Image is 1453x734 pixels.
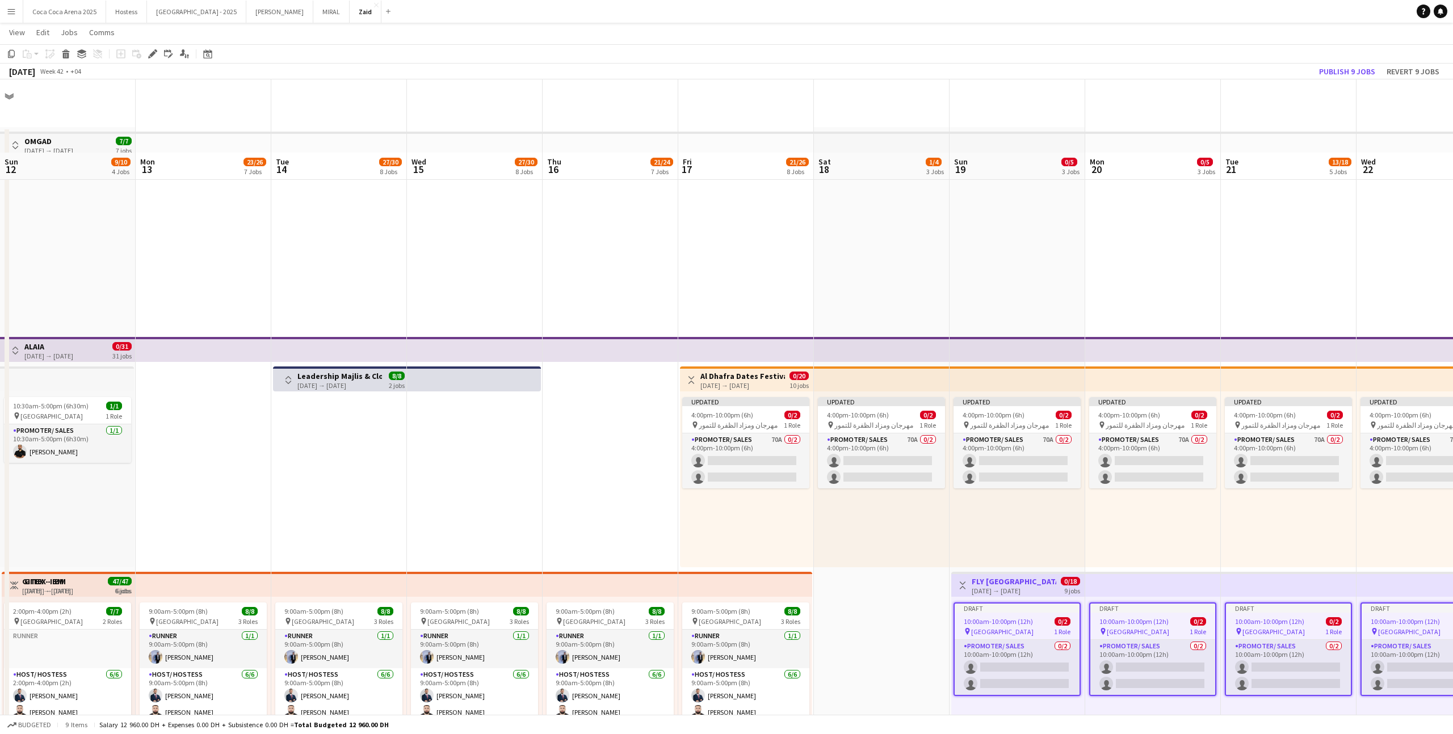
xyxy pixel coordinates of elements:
span: 1 Role [784,421,800,429]
span: 0/2 [1326,617,1342,626]
span: Tue [276,157,289,167]
span: Fri [683,157,692,167]
span: 21 [1224,163,1238,176]
span: [GEOGRAPHIC_DATA] [292,617,354,626]
span: [GEOGRAPHIC_DATA] [427,617,490,626]
span: 1 Role [1325,627,1342,636]
span: 10:30am-5:00pm (6h30m) [13,402,89,410]
app-job-card: Updated4:00pm-10:00pm (6h)0/2 مهرجان ومزاد الظفرة للتمور1 RolePromoter/ Sales70A0/24:00pm-10:00pm... [682,397,809,488]
span: Tue [1225,157,1238,167]
span: 8/8 [377,607,393,615]
app-job-card: Updated4:00pm-10:00pm (6h)0/2 مهرجان ومزاد الظفرة للتمور1 RolePromoter/ Sales70A0/24:00pm-10:00pm... [818,397,945,488]
span: 7/7 [106,607,122,615]
span: 0/20 [790,372,809,380]
span: View [9,27,25,37]
span: 3 Roles [238,617,258,626]
span: 0/2 [1056,411,1072,419]
span: [GEOGRAPHIC_DATA] [20,412,83,420]
span: 2:00pm-4:00pm (2h) [13,607,72,615]
h3: ALAIA [24,341,73,352]
span: 0/5 [1061,158,1077,166]
button: [GEOGRAPHIC_DATA] - 2025 [147,1,246,23]
span: 19 [952,163,968,176]
span: [GEOGRAPHIC_DATA] [563,617,625,626]
span: 10:00am-10:00pm (12h) [964,617,1033,626]
span: 9:00am-5:00pm (8h) [556,607,615,615]
span: 16 [545,163,561,176]
div: Draft [1226,604,1351,613]
div: [DATE] → [DATE] [24,587,73,595]
span: 3 Roles [781,617,800,626]
div: [DATE] [9,66,35,77]
a: Jobs [56,25,82,40]
span: 17 [681,163,692,176]
span: 1 Role [1191,421,1207,429]
span: 8/8 [389,372,405,380]
span: 10:00am-10:00pm (12h) [1371,617,1440,626]
div: [DATE] → [DATE] [24,352,73,360]
span: 10:00am-10:00pm (12h) [1235,617,1304,626]
app-card-role: Promoter/ Sales0/210:00am-10:00pm (12h) [955,640,1080,695]
div: 8 Jobs [515,167,537,176]
h3: FLY [GEOGRAPHIC_DATA] [972,576,1056,587]
span: 3 Roles [510,617,529,626]
div: 3 Jobs [1062,167,1080,176]
span: 2 Roles [103,617,122,626]
div: 4 Jobs [112,167,130,176]
span: 9/10 [111,158,131,166]
div: Updated [682,397,809,406]
span: 13 [138,163,155,176]
span: 23/26 [243,158,266,166]
span: 9:00am-5:00pm (8h) [691,607,750,615]
span: Week 42 [37,67,66,75]
div: 10 jobs [790,380,809,390]
button: [PERSON_NAME] [246,1,313,23]
div: 7 Jobs [244,167,266,176]
app-card-role: Runner1/19:00am-5:00pm (8h)[PERSON_NAME] [140,630,267,668]
div: [DATE] → [DATE] [24,146,73,155]
span: 7/7 [116,137,132,145]
span: [GEOGRAPHIC_DATA] [20,617,83,626]
app-card-role: Promoter/ Sales1/110:30am-5:00pm (6h30m)[PERSON_NAME] [4,424,131,463]
span: [GEOGRAPHIC_DATA] [971,627,1034,636]
span: 27/30 [379,158,402,166]
div: 5 Jobs [1329,167,1351,176]
app-job-card: Draft10:00am-10:00pm (12h)0/2 [GEOGRAPHIC_DATA]1 RolePromoter/ Sales0/210:00am-10:00pm (12h) [954,602,1081,696]
span: Total Budgeted 12 960.00 DH [294,720,389,729]
span: 15 [410,163,426,176]
div: 10:30am-5:00pm (6h30m)1/1 [GEOGRAPHIC_DATA]1 RolePromoter/ Sales1/110:30am-5:00pm (6h30m)[PERSON_... [4,397,131,463]
span: 0/31 [112,342,132,351]
span: 47/47 [109,577,132,585]
span: 0/18 [1061,577,1080,585]
span: [GEOGRAPHIC_DATA] [699,617,761,626]
span: 8/8 [649,607,665,615]
div: [DATE] → [DATE] [297,381,382,390]
span: 9:00am-5:00pm (8h) [420,607,479,615]
button: Publish 9 jobs [1315,64,1380,79]
app-job-card: Updated4:00pm-10:00pm (6h)0/2 مهرجان ومزاد الظفرة للتمور1 RolePromoter/ Sales70A0/24:00pm-10:00pm... [1225,397,1352,488]
app-card-role: Runner1/19:00am-5:00pm (8h)[PERSON_NAME] [411,630,538,668]
span: 0/5 [1197,158,1213,166]
div: Updated [954,397,1081,406]
span: 1 Role [1055,421,1072,429]
a: Edit [32,25,54,40]
div: 31 jobs [112,351,132,360]
span: 27/30 [515,158,537,166]
span: [GEOGRAPHIC_DATA] [1107,627,1169,636]
button: Coca Coca Arena 2025 [23,1,106,23]
div: Draft10:00am-10:00pm (12h)0/2 [GEOGRAPHIC_DATA]1 RolePromoter/ Sales0/210:00am-10:00pm (12h) [1089,602,1216,696]
div: Draft [955,604,1080,613]
div: Draft [1090,604,1215,613]
div: Salary 12 960.00 DH + Expenses 0.00 DH + Subsistence 0.00 DH = [99,720,389,729]
span: 0/2 [1327,411,1343,419]
span: Comms [89,27,115,37]
span: Sat [818,157,831,167]
span: 4:00pm-10:00pm (6h) [1098,411,1160,419]
span: 0/2 [1190,617,1206,626]
span: 3 Roles [645,617,665,626]
span: 4:00pm-10:00pm (6h) [1234,411,1296,419]
span: Mon [1090,157,1105,167]
span: Mon [140,157,155,167]
div: 3 Jobs [1198,167,1215,176]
